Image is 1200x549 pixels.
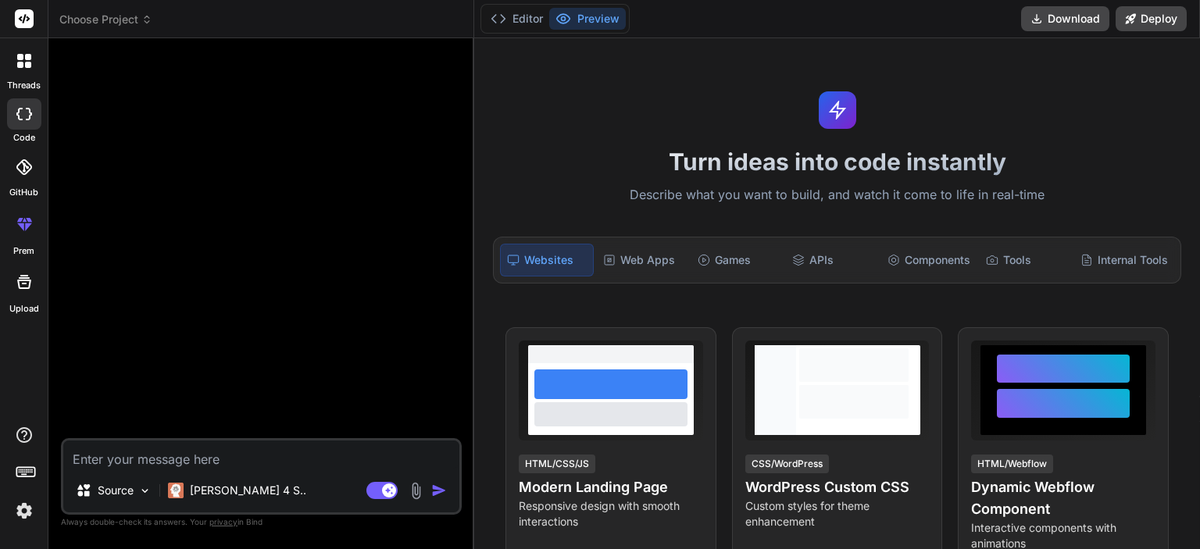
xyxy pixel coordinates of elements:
[61,515,462,529] p: Always double-check its answers. Your in Bind
[971,476,1155,520] h4: Dynamic Webflow Component
[519,455,595,473] div: HTML/CSS/JS
[9,186,38,199] label: GitHub
[500,244,593,276] div: Websites
[431,483,447,498] img: icon
[138,484,152,497] img: Pick Models
[484,185,1191,205] p: Describe what you want to build, and watch it come to life in real-time
[9,302,39,315] label: Upload
[7,79,41,92] label: threads
[1021,6,1109,31] button: Download
[59,12,152,27] span: Choose Project
[691,244,783,276] div: Games
[786,244,877,276] div: APIs
[13,131,35,144] label: code
[745,455,829,473] div: CSS/WordPress
[13,244,34,258] label: prem
[881,244,977,276] div: Components
[98,483,134,498] p: Source
[407,482,425,500] img: attachment
[745,476,930,498] h4: WordPress Custom CSS
[11,497,37,524] img: settings
[980,244,1071,276] div: Tools
[484,148,1191,176] h1: Turn ideas into code instantly
[597,244,688,276] div: Web Apps
[168,483,184,498] img: Claude 4 Sonnet
[1116,6,1187,31] button: Deploy
[1074,244,1174,276] div: Internal Tools
[209,517,237,526] span: privacy
[549,8,626,30] button: Preview
[190,483,306,498] p: [PERSON_NAME] 4 S..
[519,498,703,529] p: Responsive design with smooth interactions
[971,455,1053,473] div: HTML/Webflow
[484,8,549,30] button: Editor
[519,476,703,498] h4: Modern Landing Page
[745,498,930,529] p: Custom styles for theme enhancement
